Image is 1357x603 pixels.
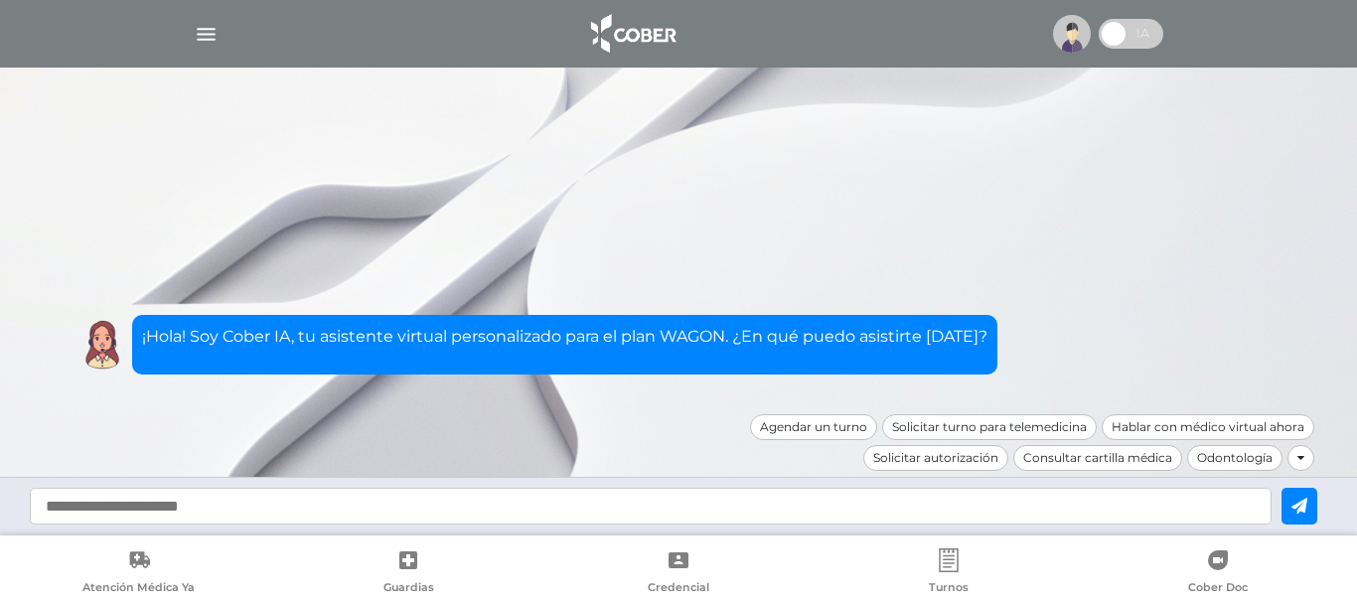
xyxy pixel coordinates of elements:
span: Credencial [648,580,709,598]
img: Cober IA [77,320,127,370]
a: Cober Doc [1083,548,1353,599]
span: Guardias [383,580,434,598]
a: Atención Médica Ya [4,548,274,599]
div: Consultar cartilla médica [1013,445,1182,471]
a: Guardias [274,548,544,599]
img: logo_cober_home-white.png [580,10,684,58]
div: Odontología [1187,445,1282,471]
span: Cober Doc [1188,580,1248,598]
div: Agendar un turno [750,414,877,440]
p: ¡Hola! Soy Cober IA, tu asistente virtual personalizado para el plan WAGON. ¿En qué puedo asistir... [142,325,987,349]
a: Turnos [814,548,1084,599]
img: Cober_menu-lines-white.svg [194,22,219,47]
div: Solicitar turno para telemedicina [882,414,1097,440]
span: Turnos [929,580,969,598]
div: Hablar con médico virtual ahora [1102,414,1314,440]
img: profile-placeholder.svg [1053,15,1091,53]
div: Solicitar autorización [863,445,1008,471]
span: Atención Médica Ya [82,580,195,598]
a: Credencial [543,548,814,599]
